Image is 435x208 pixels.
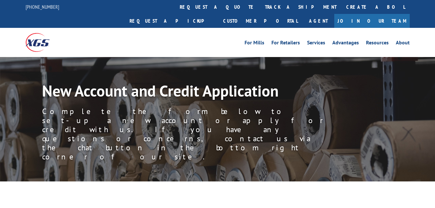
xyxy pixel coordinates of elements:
[42,107,334,161] p: Complete the form below to set-up a new account or apply for credit with us. If you have any ques...
[26,4,59,10] a: [PHONE_NUMBER]
[396,40,410,47] a: About
[218,14,303,28] a: Customer Portal
[332,40,359,47] a: Advantages
[271,40,300,47] a: For Retailers
[42,83,334,102] h1: New Account and Credit Application
[303,14,334,28] a: Agent
[366,40,389,47] a: Resources
[245,40,264,47] a: For Mills
[307,40,325,47] a: Services
[334,14,410,28] a: Join Our Team
[125,14,218,28] a: Request a pickup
